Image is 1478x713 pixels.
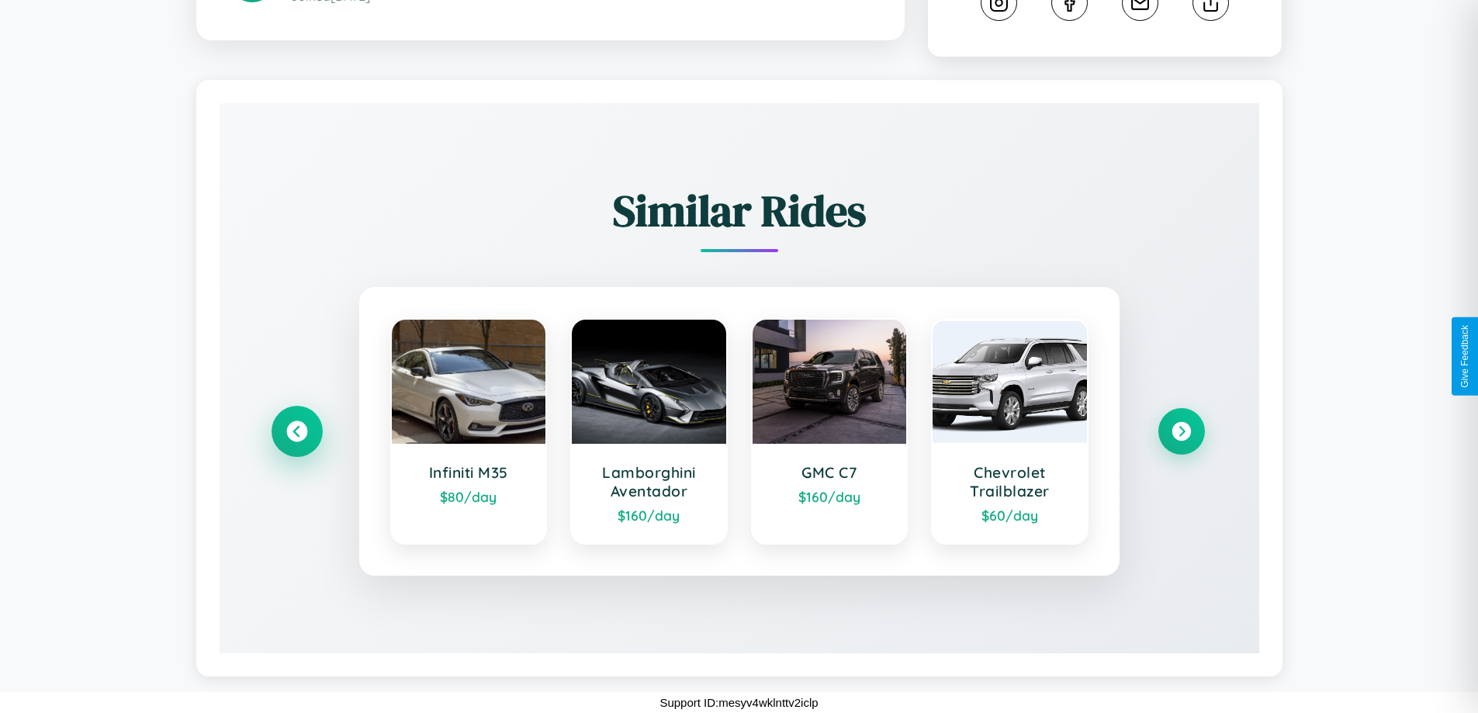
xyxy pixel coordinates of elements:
div: $ 160 /day [768,488,891,505]
h3: GMC C7 [768,463,891,482]
a: Infiniti M35$80/day [390,318,548,545]
div: $ 160 /day [587,507,711,524]
a: GMC C7$160/day [751,318,909,545]
h3: Infiniti M35 [407,463,531,482]
div: $ 80 /day [407,488,531,505]
a: Chevrolet Trailblazer$60/day [931,318,1089,545]
h2: Similar Rides [274,181,1205,241]
a: Lamborghini Aventador$160/day [570,318,728,545]
h3: Lamborghini Aventador [587,463,711,500]
p: Support ID: mesyv4wklnttv2iclp [659,692,818,713]
h3: Chevrolet Trailblazer [948,463,1071,500]
div: Give Feedback [1459,325,1470,388]
div: $ 60 /day [948,507,1071,524]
